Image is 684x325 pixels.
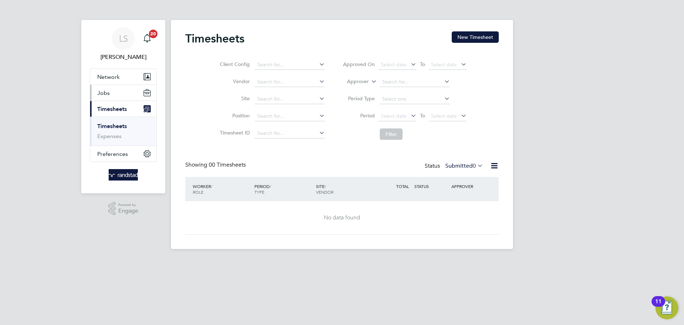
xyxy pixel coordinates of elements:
[316,189,333,195] span: VENDOR
[193,189,203,195] span: ROLE
[90,69,156,85] button: Network
[140,27,154,50] a: 20
[218,112,250,119] label: Position
[185,31,244,46] h2: Timesheets
[255,94,325,104] input: Search for...
[218,130,250,136] label: Timesheet ID
[418,111,427,120] span: To
[425,161,484,171] div: Status
[380,77,450,87] input: Search for...
[337,78,369,85] label: Approver
[255,77,325,87] input: Search for...
[218,78,250,85] label: Vendor
[380,128,403,140] button: Filter
[452,31,499,43] button: New Timesheet
[97,106,127,112] span: Timesheets
[343,95,375,102] label: Period Type
[655,301,662,311] div: 11
[90,117,156,146] div: Timesheets
[97,123,127,130] a: Timesheets
[255,111,325,121] input: Search for...
[445,162,483,169] label: Submitted
[270,183,271,189] span: /
[192,214,492,222] div: No data found
[325,183,326,189] span: /
[119,34,128,43] span: LS
[185,161,247,169] div: Showing
[396,183,409,189] span: TOTAL
[380,94,450,104] input: Select one
[90,101,156,117] button: Timesheets
[418,60,427,69] span: To
[149,30,157,38] span: 20
[108,202,139,215] a: Powered byEngage
[381,113,406,119] span: Select date
[381,61,406,68] span: Select date
[97,133,121,139] a: Expenses
[655,296,678,319] button: Open Resource Center, 11 new notifications
[118,208,138,214] span: Engage
[218,95,250,102] label: Site
[191,180,253,198] div: WORKER
[81,20,165,193] nav: Main navigation
[90,85,156,101] button: Jobs
[254,189,264,195] span: TYPE
[431,61,457,68] span: Select date
[90,169,157,181] a: Go to home page
[413,180,450,193] div: STATUS
[97,90,110,96] span: Jobs
[314,180,376,198] div: SITE
[97,73,120,80] span: Network
[255,60,325,70] input: Search for...
[343,112,375,119] label: Period
[255,128,325,138] input: Search for...
[431,113,457,119] span: Select date
[118,202,138,208] span: Powered by
[90,27,157,61] a: LS[PERSON_NAME]
[97,151,128,157] span: Preferences
[211,183,212,189] span: /
[90,53,157,61] span: Lewis Saunders
[253,180,314,198] div: PERIOD
[450,180,487,193] div: APPROVER
[218,61,250,67] label: Client Config
[473,162,476,169] span: 0
[209,161,246,168] span: 00 Timesheets
[90,146,156,162] button: Preferences
[109,169,138,181] img: randstad-logo-retina.png
[343,61,375,67] label: Approved On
